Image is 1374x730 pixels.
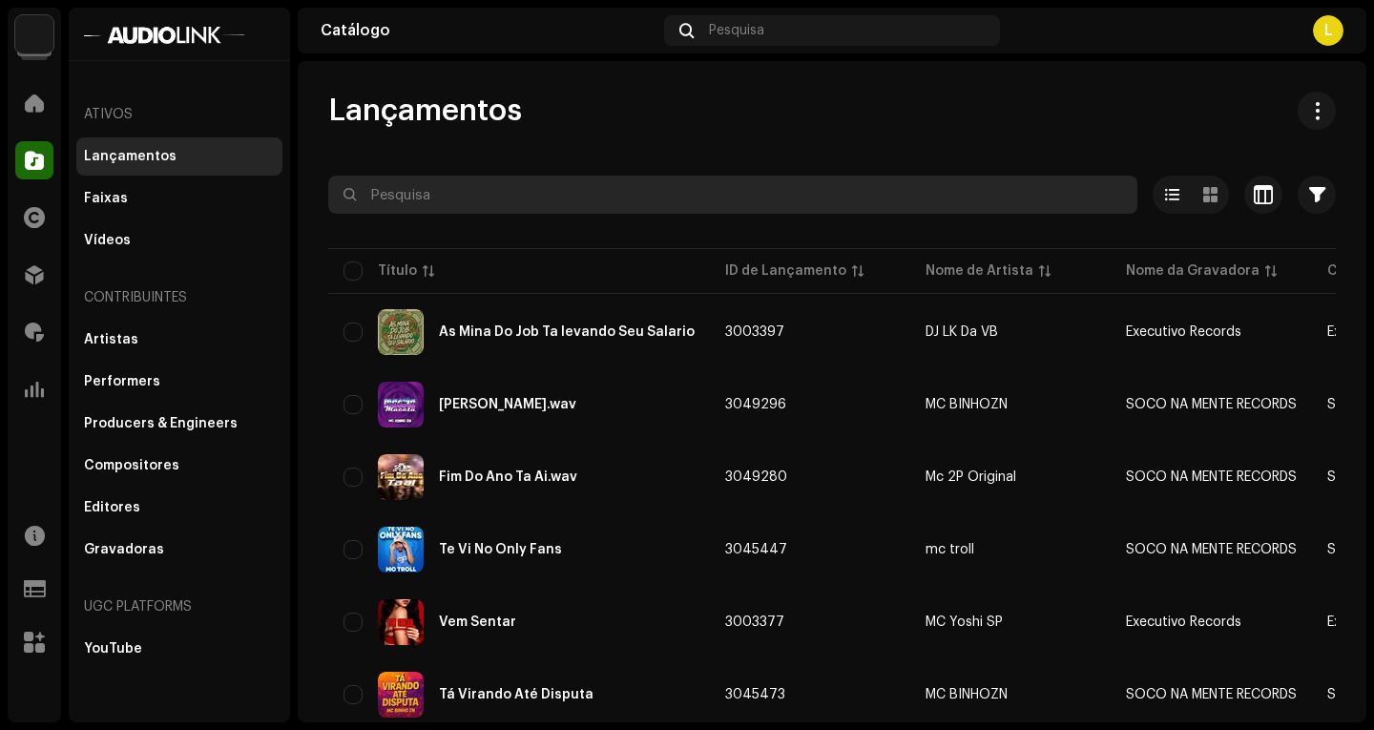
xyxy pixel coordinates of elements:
[76,363,282,401] re-m-nav-item: Performers
[84,416,238,431] div: Producers & Engineers
[76,92,282,137] re-a-nav-header: Ativos
[926,688,1008,701] div: MC BINHOZN
[76,584,282,630] re-a-nav-header: UGC Platforms
[926,398,1008,411] div: MC BINHOZN
[926,615,1095,629] span: MC Yoshi SP
[84,191,128,206] div: Faixas
[84,641,142,657] div: YouTube
[84,374,160,389] div: Performers
[76,630,282,668] re-m-nav-item: YouTube
[439,543,562,556] div: Te Vi No Only Fans
[725,261,846,281] div: ID de Lançamento
[926,261,1033,281] div: Nome de Artista
[926,470,1016,484] div: Mc 2P Original
[926,543,974,556] div: mc troll
[926,615,1003,629] div: MC Yoshi SP
[725,398,786,411] span: 3049296
[378,261,417,281] div: Título
[378,672,424,718] img: dca2b29b-56f3-421f-9fa0-fcb217b4f2fd
[76,179,282,218] re-m-nav-item: Faixas
[378,309,424,355] img: cdc3af32-97b3-435f-847e-2e55bf7afe61
[84,458,179,473] div: Compositores
[1313,15,1343,46] div: L
[439,688,593,701] div: Tá Virando Até Disputa
[76,137,282,176] re-m-nav-item: Lançamentos
[378,527,424,573] img: 6878dbc2-f004-45ca-92f9-e6bbb01ccd28
[725,470,787,484] span: 3049280
[328,92,522,130] span: Lançamentos
[926,398,1095,411] span: MC BINHOZN
[926,470,1095,484] span: Mc 2P Original
[1126,398,1297,411] span: SOCO NA MENTE RECORDS
[76,321,282,359] re-m-nav-item: Artistas
[321,23,656,38] div: Catálogo
[15,15,53,53] img: 730b9dfe-18b5-4111-b483-f30b0c182d82
[328,176,1137,214] input: Pesquisa
[84,149,177,164] div: Lançamentos
[926,543,1095,556] span: mc troll
[1126,470,1297,484] span: SOCO NA MENTE RECORDS
[84,332,138,347] div: Artistas
[76,221,282,260] re-m-nav-item: Vídeos
[439,325,695,339] div: As Mina Do Job Ta levando Seu Salario
[725,325,784,339] span: 3003397
[439,398,576,411] div: Maceta Maceta.wav
[1126,615,1241,629] span: Executivo Records
[725,688,785,701] span: 3045473
[725,615,784,629] span: 3003377
[926,688,1095,701] span: MC BINHOZN
[439,615,516,629] div: Vem Sentar
[439,470,577,484] div: Fim Do Ano Ta Ai.wav
[76,447,282,485] re-m-nav-item: Compositores
[76,489,282,527] re-m-nav-item: Editores
[378,454,424,500] img: 5c6e74cb-188b-4d39-9b2b-5bc373ba2caa
[378,382,424,428] img: ca1698ef-4d4d-4e43-a9fd-6399028de8b7
[1126,543,1297,556] span: SOCO NA MENTE RECORDS
[725,543,787,556] span: 3045447
[84,233,131,248] div: Vídeos
[76,405,282,443] re-m-nav-item: Producers & Engineers
[926,325,998,339] div: DJ LK Da VB
[84,542,164,557] div: Gravadoras
[76,531,282,569] re-m-nav-item: Gravadoras
[84,500,140,515] div: Editores
[378,599,424,645] img: b9b4bc49-c1e5-42ac-b54b-12968599748a
[1126,261,1259,281] div: Nome da Gravadora
[1126,688,1297,701] span: SOCO NA MENTE RECORDS
[709,23,764,38] span: Pesquisa
[926,325,1095,339] span: DJ LK Da VB
[76,275,282,321] re-a-nav-header: Contribuintes
[1126,325,1241,339] span: Executivo Records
